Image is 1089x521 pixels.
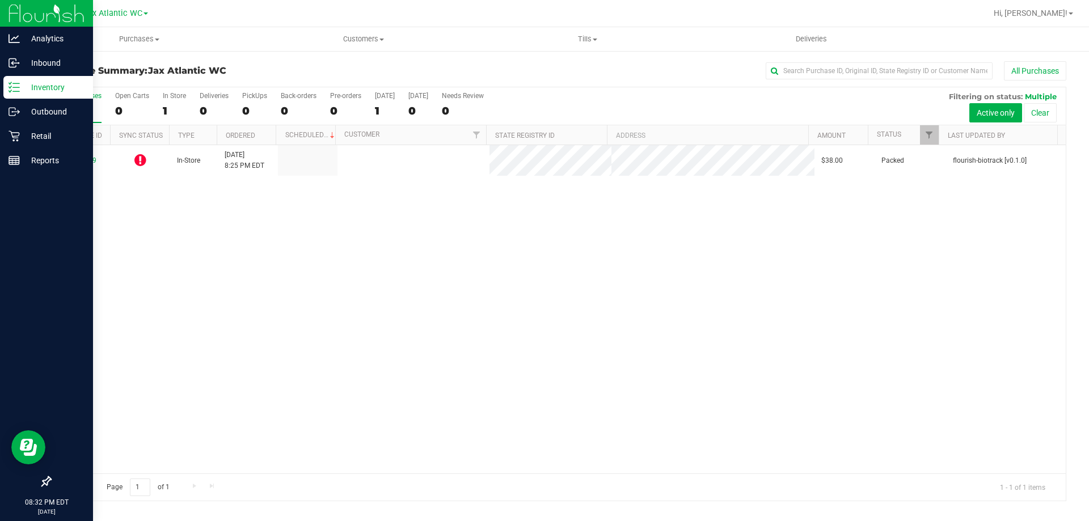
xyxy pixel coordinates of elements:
[5,507,88,516] p: [DATE]
[11,430,45,464] iframe: Resource center
[607,125,808,145] th: Address
[330,104,361,117] div: 0
[27,34,251,44] span: Purchases
[699,27,923,51] a: Deliveries
[115,92,149,100] div: Open Carts
[953,155,1027,166] span: flourish-biotrack [v0.1.0]
[375,92,395,100] div: [DATE]
[20,81,88,94] p: Inventory
[27,27,251,51] a: Purchases
[495,132,555,139] a: State Registry ID
[115,104,149,117] div: 0
[330,92,361,100] div: Pre-orders
[83,9,142,18] span: Jax Atlantic WC
[252,34,475,44] span: Customers
[200,92,229,100] div: Deliveries
[467,125,486,145] a: Filter
[949,92,1023,101] span: Filtering on status:
[766,62,993,79] input: Search Purchase ID, Original ID, State Registry ID or Customer Name...
[9,155,20,166] inline-svg: Reports
[251,27,475,51] a: Customers
[1004,61,1066,81] button: All Purchases
[9,33,20,44] inline-svg: Analytics
[920,125,939,145] a: Filter
[994,9,1067,18] span: Hi, [PERSON_NAME]!
[50,66,389,76] h3: Purchase Summary:
[948,132,1005,139] a: Last Updated By
[9,57,20,69] inline-svg: Inbound
[242,92,267,100] div: PickUps
[5,497,88,507] p: 08:32 PM EDT
[97,478,179,496] span: Page of 1
[408,92,428,100] div: [DATE]
[780,34,842,44] span: Deliveries
[1025,92,1057,101] span: Multiple
[281,104,316,117] div: 0
[163,92,186,100] div: In Store
[442,92,484,100] div: Needs Review
[991,478,1054,495] span: 1 - 1 of 1 items
[134,153,146,168] span: Out of Sync
[9,106,20,117] inline-svg: Outbound
[881,155,904,166] span: Packed
[476,34,699,44] span: Tills
[9,82,20,93] inline-svg: Inventory
[242,104,267,117] div: 0
[408,104,428,117] div: 0
[20,129,88,143] p: Retail
[375,104,395,117] div: 1
[148,65,226,76] span: Jax Atlantic WC
[119,132,163,139] a: Sync Status
[475,27,699,51] a: Tills
[285,131,337,139] a: Scheduled
[821,155,843,166] span: $38.00
[226,132,255,139] a: Ordered
[20,105,88,118] p: Outbound
[178,132,195,139] a: Type
[442,104,484,117] div: 0
[877,130,901,138] a: Status
[163,104,186,117] div: 1
[9,130,20,142] inline-svg: Retail
[225,150,264,171] span: [DATE] 8:25 PM EDT
[177,155,200,166] span: In-Store
[130,478,150,496] input: 1
[281,92,316,100] div: Back-orders
[1024,103,1057,122] button: Clear
[20,32,88,45] p: Analytics
[817,132,846,139] a: Amount
[65,156,96,164] a: 11971439
[20,154,88,167] p: Reports
[20,56,88,70] p: Inbound
[200,104,229,117] div: 0
[969,103,1022,122] button: Active only
[344,130,379,138] a: Customer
